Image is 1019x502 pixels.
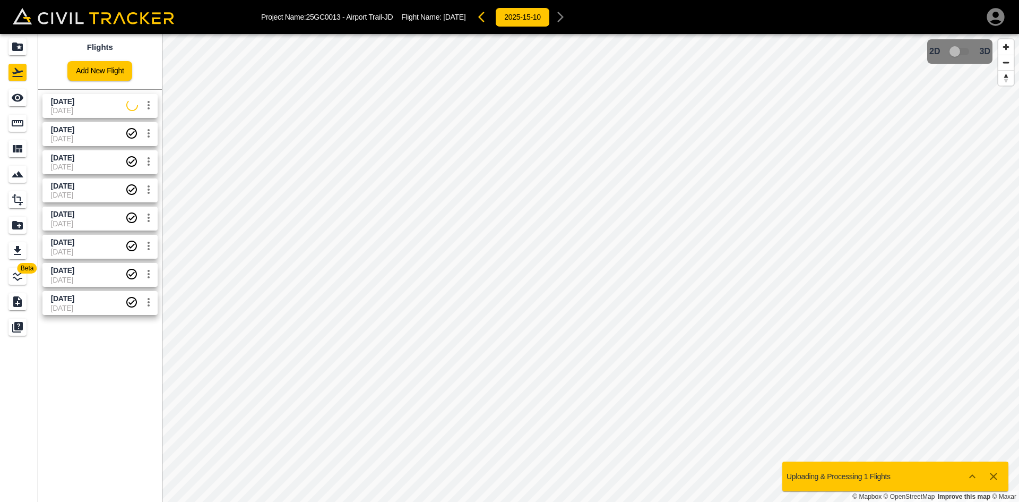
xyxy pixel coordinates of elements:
[962,466,983,487] button: Show more
[443,13,465,21] span: [DATE]
[992,493,1016,500] a: Maxar
[162,34,1019,502] canvas: Map
[980,47,990,56] span: 3D
[787,472,891,481] p: Uploading & Processing 1 Flights
[998,39,1014,55] button: Zoom in
[852,493,882,500] a: Mapbox
[998,55,1014,70] button: Zoom out
[938,493,990,500] a: Map feedback
[945,41,975,62] span: 3D model not uploaded yet
[13,8,174,24] img: Civil Tracker
[261,13,393,21] p: Project Name: 25GC0013 - Airport Trail-JD
[884,493,935,500] a: OpenStreetMap
[401,13,465,21] p: Flight Name:
[998,70,1014,86] button: Reset bearing to north
[929,47,940,56] span: 2D
[495,7,549,27] button: 2025-15-10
